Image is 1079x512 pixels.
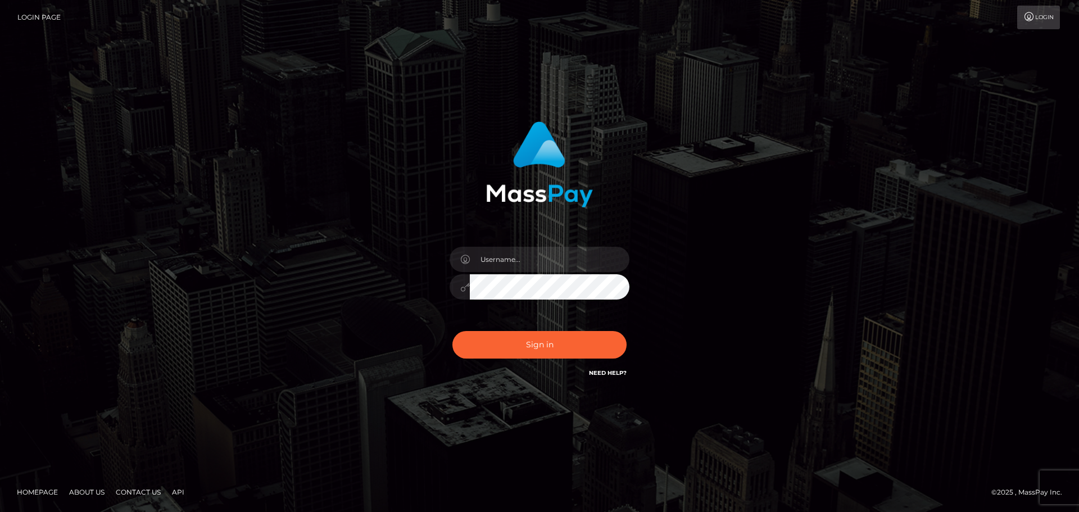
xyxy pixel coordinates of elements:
div: © 2025 , MassPay Inc. [991,486,1071,499]
a: Homepage [12,483,62,501]
a: Contact Us [111,483,165,501]
a: About Us [65,483,109,501]
a: Need Help? [589,369,627,377]
a: Login Page [17,6,61,29]
input: Username... [470,247,629,272]
img: MassPay Login [486,121,593,207]
a: Login [1017,6,1060,29]
button: Sign in [452,331,627,359]
a: API [167,483,189,501]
